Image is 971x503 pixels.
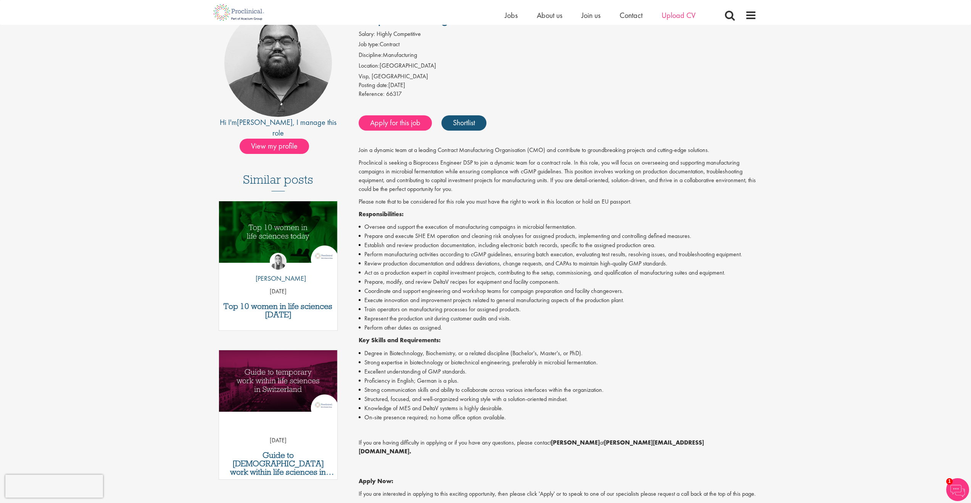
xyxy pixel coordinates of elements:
[219,436,338,445] p: [DATE]
[219,201,338,269] a: Link to a post
[359,314,757,323] li: Represent the production unit during customer audits and visits.
[224,9,332,117] img: imeage of recruiter Ashley Bennett
[359,323,757,332] li: Perform other duties as assigned.
[359,61,380,70] label: Location:
[359,376,757,385] li: Proficiency in English; German is a plus.
[359,404,757,413] li: Knowledge of MES and DeltaV systems is highly desirable.
[359,146,757,155] p: Join a dynamic team at a leading Contract Manufacturing Organisation (CMO) and contribute to grou...
[377,30,421,38] span: Highly Competitive
[359,349,757,358] li: Degree in Biotechnology, Biochemistry, or a related discipline (Bachelor's, Master's, or PhD).
[359,115,432,131] a: Apply for this job
[359,358,757,367] li: Strong expertise in biotechnology or biotechnical engineering, preferably in microbial fermentation.
[359,296,757,305] li: Execute innovation and improvement projects related to general manufacturing aspects of the produ...
[240,139,309,154] span: View my profile
[240,140,317,150] a: View my profile
[219,201,338,263] img: Top 10 women in life sciences today
[359,438,704,455] strong: [PERSON_NAME][EMAIL_ADDRESS][DOMAIN_NAME].
[359,81,757,90] div: [DATE]
[359,336,441,344] strong: Key Skills and Requirements:
[581,10,601,20] a: Join us
[359,51,757,61] li: Manufacturing
[386,90,402,98] span: 66317
[551,438,600,446] strong: [PERSON_NAME]
[505,10,518,20] a: Jobs
[359,395,757,404] li: Structured, focused, and well-organized working style with a solution-oriented mindset.
[662,10,696,20] a: Upload CV
[620,10,643,20] a: Contact
[359,51,383,60] label: Discipline:
[359,159,757,193] p: Proclinical is seeking a Bioprocess Engineer DSP to join a dynamic team for a contract role. In t...
[223,451,334,476] a: Guide to [DEMOGRAPHIC_DATA] work within life sciences in [GEOGRAPHIC_DATA]
[359,30,375,39] label: Salary:
[359,385,757,395] li: Strong communication skills and ability to collaborate across various interfaces within the organ...
[359,438,757,456] p: If you are having difficulty in applying or if you have any questions, please contact at
[359,61,757,72] li: [GEOGRAPHIC_DATA]
[359,72,757,81] div: Visp, [GEOGRAPHIC_DATA]
[5,475,103,498] iframe: reCAPTCHA
[223,302,334,319] a: Top 10 women in life sciences [DATE]
[359,90,385,99] label: Reference:
[441,115,486,131] a: Shortlist
[215,117,342,139] div: Hi I'm , I manage this role
[270,253,287,270] img: Hannah Burke
[250,273,306,283] p: [PERSON_NAME]
[359,241,757,250] li: Establish and review production documentation, including electronic batch records, specific to th...
[359,490,757,498] p: If you are interested in applying to this exciting opportunity, then please click 'Apply' or to s...
[359,286,757,296] li: Coordinate and support engineering and workshop teams for campaign preparation and facility chang...
[359,197,757,206] p: Please note that to be considered for this role you must have the right to work in this location ...
[359,477,393,485] strong: Apply Now:
[537,10,562,20] a: About us
[219,350,338,418] a: Link to a post
[243,173,313,191] h3: Similar posts
[359,40,380,49] label: Job type:
[359,413,757,422] li: On-site presence required; no home office option available.
[359,81,388,89] span: Posting date:
[359,40,757,51] li: Contract
[359,231,757,241] li: Prepare and execute SHE EM operation and cleaning risk analyses for assigned products, implementi...
[359,210,404,218] strong: Responsibilities:
[359,305,757,314] li: Train operators on manufacturing processes for assigned products.
[219,287,338,296] p: [DATE]
[359,367,757,376] li: Excellent understanding of GMP standards.
[946,478,953,485] span: 1
[359,259,757,268] li: Review production documentation and address deviations, change requests, and CAPAs to maintain hi...
[946,478,969,501] img: Chatbot
[359,250,757,259] li: Perform manufacturing activities according to cGMP guidelines, ensuring batch execution, evaluati...
[237,117,293,127] a: [PERSON_NAME]
[359,222,757,231] li: Oversee and support the execution of manufacturing campaigns in microbial fermentation.
[359,268,757,277] li: Act as a production expert in capital investment projects, contributing to the setup, commissioni...
[359,277,757,286] li: Prepare, modify, and review DeltaV recipes for equipment and facility components.
[250,253,306,287] a: Hannah Burke [PERSON_NAME]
